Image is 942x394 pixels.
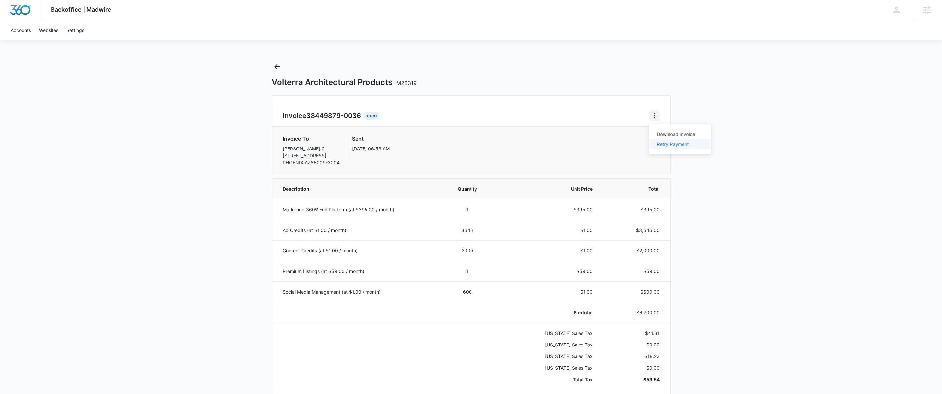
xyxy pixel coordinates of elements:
button: Home [649,110,660,121]
p: $59.00 [504,268,593,275]
p: $1.00 [504,227,593,234]
span: M28319 [396,80,417,86]
p: Total Tax [504,376,593,383]
p: [PERSON_NAME] 0 [STREET_ADDRESS] PHOENIX , AZ 85009-3004 [283,145,340,166]
span: Total [609,185,659,192]
td: 2000 [438,240,496,261]
p: $2,000.00 [609,247,659,254]
h2: Invoice [283,111,364,121]
td: 1 [438,261,496,281]
p: $41.31 [609,330,659,337]
button: Retry Payment [649,139,711,149]
p: $6,700.00 [609,309,659,316]
td: 3646 [438,220,496,240]
button: Back [272,61,282,72]
p: $1.00 [504,247,593,254]
a: Settings [62,20,88,40]
td: 600 [438,281,496,302]
p: Social Media Management (at $1.00 / month) [283,288,430,295]
p: Ad Credits (at $1.00 / month) [283,227,430,234]
span: Description [283,185,430,192]
p: $395.00 [609,206,659,213]
p: $0.00 [609,364,659,371]
p: $1.00 [504,288,593,295]
span: Backoffice | Madwire [51,6,111,13]
a: Accounts [7,20,35,40]
td: 1 [438,199,496,220]
p: Marketing 360® Full-Platform (at $395.00 / month) [283,206,430,213]
h3: Sent [352,135,390,143]
p: $600.00 [609,288,659,295]
p: $59.00 [609,268,659,275]
p: [US_STATE] Sales Tax [504,353,593,360]
h1: Volterra Architectural Products [272,77,417,87]
p: $59.54 [609,376,659,383]
p: [DATE] 06:53 AM [352,145,390,152]
p: Content Credits (at $1.00 / month) [283,247,430,254]
p: [US_STATE] Sales Tax [504,364,593,371]
p: [US_STATE] Sales Tax [504,330,593,337]
p: Premium Listings (at $59.00 / month) [283,268,430,275]
span: Unit Price [504,185,593,192]
span: 38449879-0036 [306,112,361,120]
a: Websites [35,20,62,40]
div: Open [364,112,379,120]
button: Download Invoice [649,129,711,139]
h3: Invoice To [283,135,340,143]
p: $3,646.00 [609,227,659,234]
p: $18.23 [609,353,659,360]
p: [US_STATE] Sales Tax [504,341,593,348]
p: $395.00 [504,206,593,213]
p: Subtotal [504,309,593,316]
p: $0.00 [609,341,659,348]
a: Download Invoice [657,131,695,137]
span: Quantity [446,185,488,192]
div: Retry Payment [657,142,695,147]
